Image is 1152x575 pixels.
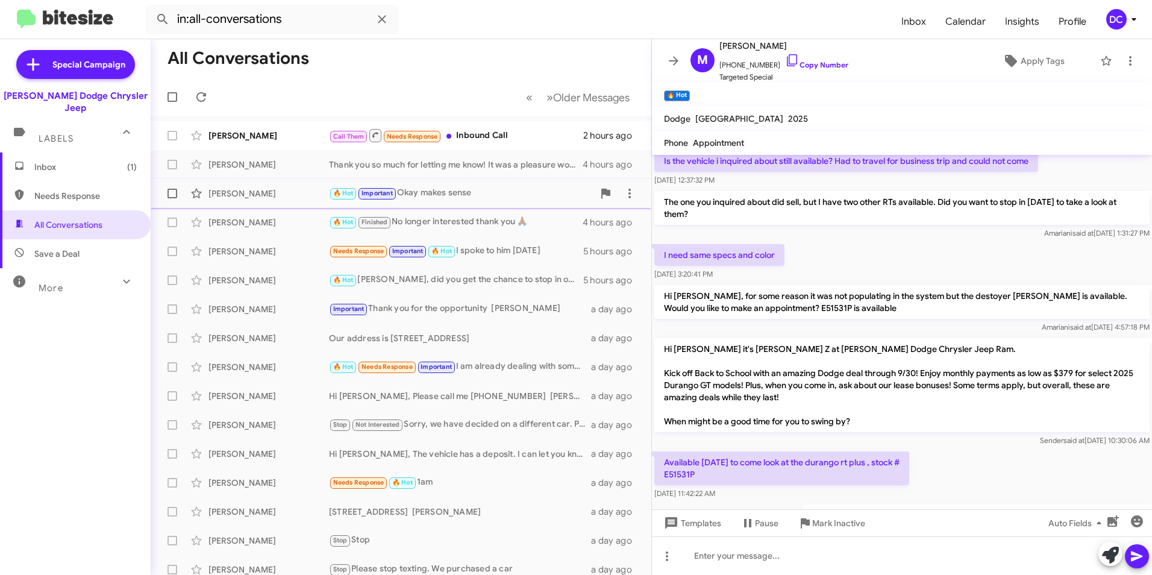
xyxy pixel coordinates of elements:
div: [PERSON_NAME] [208,390,329,402]
div: [PERSON_NAME] [208,477,329,489]
span: Pause [755,512,778,534]
div: [PERSON_NAME], did you get the chance to stop in or did you want to reschedule? [329,273,583,287]
div: 1am [329,476,591,489]
span: 🔥 Hot [333,363,354,371]
p: The one you inquired about did sell, but I have two other RTs available. Did you want to stop in ... [654,191,1150,225]
span: Important [333,305,365,313]
span: Finished [362,218,388,226]
div: 5 hours ago [583,245,642,257]
span: Important [362,189,393,197]
div: Our address is [STREET_ADDRESS] [329,332,591,344]
div: DC [1106,9,1127,30]
a: Special Campaign [16,50,135,79]
button: Pause [731,512,788,534]
div: I spoke to him [DATE] [329,244,583,258]
div: [PERSON_NAME] [208,187,329,200]
span: « [526,90,533,105]
div: [STREET_ADDRESS] [PERSON_NAME] [329,506,591,518]
span: More [39,283,63,294]
div: [PERSON_NAME] [208,332,329,344]
span: [DATE] 12:37:32 PM [654,175,715,184]
div: a day ago [591,506,642,518]
button: Mark Inactive [788,512,875,534]
div: 4 hours ago [583,159,642,171]
span: Templates [662,512,721,534]
p: Available [DATE] to come look at the durango rt plus , stock # E51531P [654,451,909,485]
span: said at [1072,228,1094,237]
span: Targeted Special [719,71,848,83]
button: Previous [519,85,540,110]
div: I am already dealing with someone [329,360,591,374]
small: 🔥 Hot [664,90,690,101]
input: Search [146,5,399,34]
span: Appointment [693,137,744,148]
div: a day ago [591,332,642,344]
span: 🔥 Hot [392,479,413,486]
span: Needs Response [333,479,384,486]
span: said at [1063,436,1085,445]
div: [PERSON_NAME] [208,506,329,518]
span: Needs Response [34,190,137,202]
span: Needs Response [333,247,384,255]
div: Inbound Call [329,128,583,143]
nav: Page navigation example [519,85,637,110]
div: [PERSON_NAME] [208,419,329,431]
span: Insights [995,4,1049,39]
div: [PERSON_NAME] [208,303,329,315]
button: Auto Fields [1039,512,1116,534]
div: a day ago [591,535,642,547]
div: Thank you so much for letting me know! It was a pleasure working with you! [329,159,583,171]
span: [PHONE_NUMBER] [719,53,848,71]
span: Important [421,363,452,371]
button: Templates [652,512,731,534]
div: a day ago [591,448,642,460]
div: [PERSON_NAME] [208,361,329,373]
p: Hi [PERSON_NAME] it's [PERSON_NAME] Z at [PERSON_NAME] Dodge Chrysler Jeep Ram. Kick off Back to ... [654,338,1150,432]
div: Hi [PERSON_NAME], Please call me [PHONE_NUMBER] [PERSON_NAME] [329,390,591,402]
span: Not Interested [355,421,400,429]
span: Sender [DATE] 10:30:06 AM [1040,436,1150,445]
a: Calendar [936,4,995,39]
a: Copy Number [785,60,848,69]
span: » [546,90,553,105]
div: a day ago [591,303,642,315]
span: Dodge [664,113,690,124]
span: Labels [39,133,74,144]
button: Apply Tags [972,50,1094,72]
div: a day ago [591,361,642,373]
span: 2025 [788,113,808,124]
p: Is the vehicle i inquired about still available? Had to travel for business trip and could not come [654,150,1038,172]
div: [PERSON_NAME] [208,274,329,286]
span: Special Campaign [52,58,125,71]
span: Older Messages [553,91,630,104]
span: Phone [664,137,688,148]
span: Mark Inactive [812,512,865,534]
div: [PERSON_NAME] [208,448,329,460]
div: [PERSON_NAME] [208,216,329,228]
span: [DATE] 3:20:41 PM [654,269,713,278]
span: 🔥 Hot [333,189,354,197]
span: Apply Tags [1021,50,1065,72]
div: [PERSON_NAME] [208,245,329,257]
div: Stop [329,533,591,547]
span: (1) [127,161,137,173]
span: 🔥 Hot [333,276,354,284]
p: I need same specs and color [654,244,784,266]
a: Profile [1049,4,1096,39]
div: 4 hours ago [583,216,642,228]
div: Thank you for the opportunity [PERSON_NAME] [329,302,591,316]
span: [DATE] 11:42:22 AM [654,489,715,498]
span: Save a Deal [34,248,80,260]
span: Call Them [333,133,365,140]
h1: All Conversations [167,49,309,68]
div: [PERSON_NAME] [208,159,329,171]
span: Stop [333,421,348,429]
p: This afternoon would be great...[STREET_ADDRESS] See you soon [PERSON_NAME] [803,504,1150,526]
a: Inbox [892,4,936,39]
div: [PERSON_NAME] [208,130,329,142]
div: a day ago [591,390,642,402]
span: All Conversations [34,219,102,231]
span: 🔥 Hot [431,247,452,255]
